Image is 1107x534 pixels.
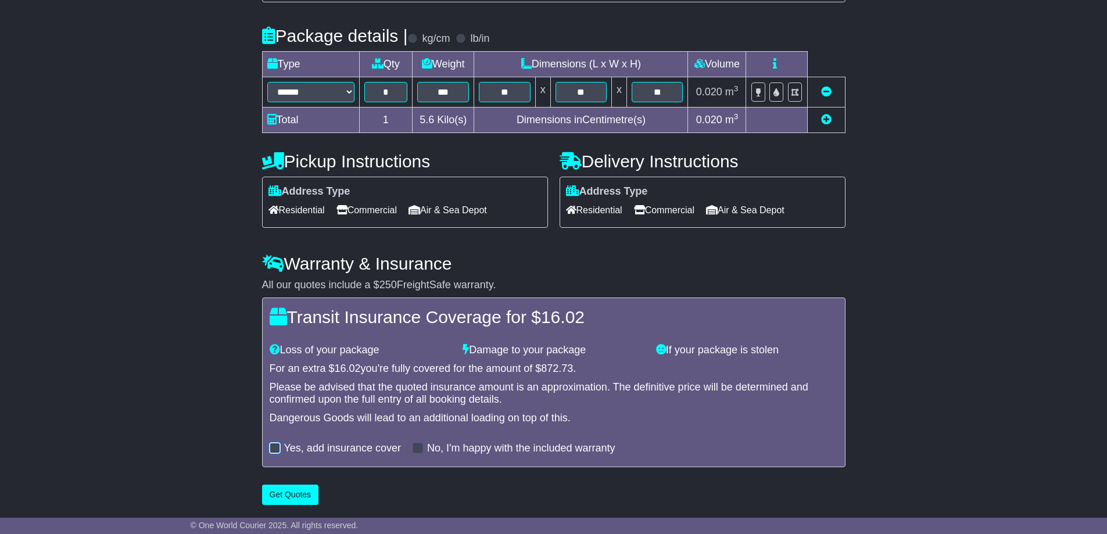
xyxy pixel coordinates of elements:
span: Residential [566,201,622,219]
span: 0.020 [696,114,722,126]
td: Weight [413,52,474,77]
span: 16.02 [335,363,361,374]
span: Air & Sea Depot [706,201,784,219]
td: Kilo(s) [413,107,474,133]
td: Dimensions (L x W x H) [474,52,688,77]
td: 1 [359,107,413,133]
span: 0.020 [696,86,722,98]
span: Air & Sea Depot [409,201,487,219]
div: If your package is stolen [650,344,844,357]
span: Commercial [336,201,397,219]
span: 5.6 [420,114,434,126]
td: Dimensions in Centimetre(s) [474,107,688,133]
h4: Delivery Instructions [560,152,846,171]
td: Qty [359,52,413,77]
span: 16.02 [541,307,585,327]
div: Damage to your package [457,344,650,357]
span: © One World Courier 2025. All rights reserved. [191,521,359,530]
span: 872.73 [541,363,573,374]
div: Please be advised that the quoted insurance amount is an approximation. The definitive price will... [270,381,838,406]
td: Volume [688,52,746,77]
div: All our quotes include a $ FreightSafe warranty. [262,279,846,292]
h4: Warranty & Insurance [262,254,846,273]
span: 250 [379,279,397,291]
label: kg/cm [422,33,450,45]
td: x [612,77,627,107]
label: lb/in [470,33,489,45]
span: m [725,114,739,126]
h4: Package details | [262,26,408,45]
td: Total [262,107,359,133]
button: Get Quotes [262,485,319,505]
span: m [725,86,739,98]
a: Add new item [821,114,832,126]
div: Loss of your package [264,344,457,357]
sup: 3 [734,84,739,93]
span: Residential [268,201,325,219]
label: Address Type [268,185,350,198]
h4: Pickup Instructions [262,152,548,171]
span: Commercial [634,201,694,219]
label: Address Type [566,185,648,198]
label: No, I'm happy with the included warranty [427,442,615,455]
td: Type [262,52,359,77]
div: Dangerous Goods will lead to an additional loading on top of this. [270,412,838,425]
label: Yes, add insurance cover [284,442,401,455]
a: Remove this item [821,86,832,98]
h4: Transit Insurance Coverage for $ [270,307,838,327]
sup: 3 [734,112,739,121]
td: x [535,77,550,107]
div: For an extra $ you're fully covered for the amount of $ . [270,363,838,375]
